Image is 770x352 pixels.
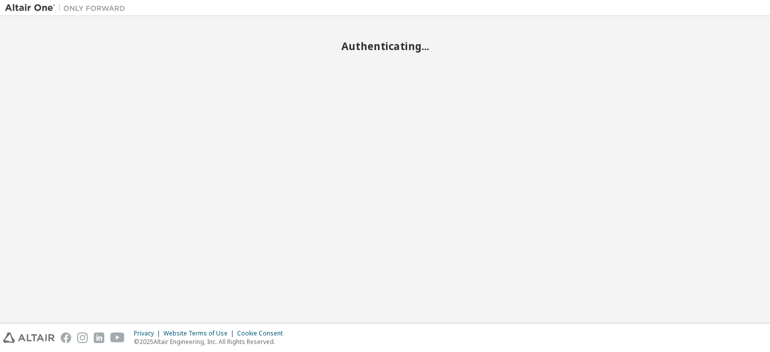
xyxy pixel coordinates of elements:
[134,337,289,346] p: © 2025 Altair Engineering, Inc. All Rights Reserved.
[134,329,163,337] div: Privacy
[77,332,88,343] img: instagram.svg
[5,3,130,13] img: Altair One
[3,332,55,343] img: altair_logo.svg
[5,40,765,53] h2: Authenticating...
[61,332,71,343] img: facebook.svg
[163,329,237,337] div: Website Terms of Use
[110,332,125,343] img: youtube.svg
[237,329,289,337] div: Cookie Consent
[94,332,104,343] img: linkedin.svg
